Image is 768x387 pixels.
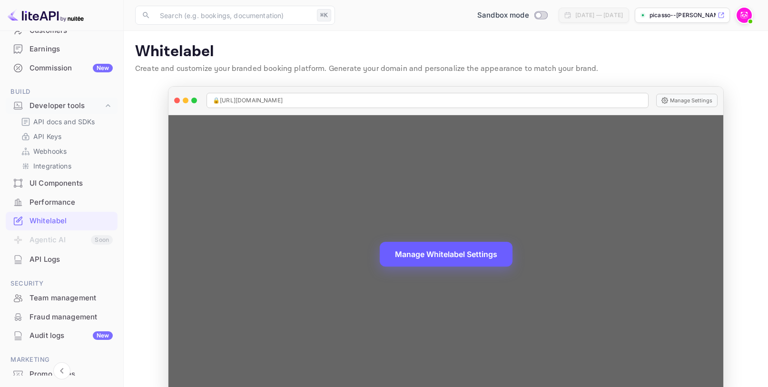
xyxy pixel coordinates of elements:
[650,11,716,20] p: picasso--[PERSON_NAME]--6gix...
[6,355,118,365] span: Marketing
[30,293,113,304] div: Team management
[575,11,623,20] div: [DATE] — [DATE]
[6,174,118,193] div: UI Components
[30,178,113,189] div: UI Components
[213,96,283,105] span: 🔒 [URL][DOMAIN_NAME]
[6,289,118,307] a: Team management
[6,250,118,268] a: API Logs
[33,131,61,141] p: API Keys
[30,312,113,323] div: Fraud management
[30,254,113,265] div: API Logs
[6,174,118,192] a: UI Components
[6,327,118,344] a: Audit logsNew
[737,8,752,23] img: Picasso “Picasso”
[30,100,103,111] div: Developer tools
[30,216,113,227] div: Whitelabel
[6,40,118,59] div: Earnings
[477,10,529,21] span: Sandbox mode
[6,365,118,383] a: Promo codes
[6,308,118,326] a: Fraud management
[656,94,718,107] button: Manage Settings
[21,117,110,127] a: API docs and SDKs
[6,87,118,97] span: Build
[17,115,114,129] div: API docs and SDKs
[6,327,118,345] div: Audit logsNew
[6,278,118,289] span: Security
[21,146,110,156] a: Webhooks
[6,193,118,211] a: Performance
[17,144,114,158] div: Webhooks
[33,117,95,127] p: API docs and SDKs
[17,129,114,143] div: API Keys
[53,362,70,379] button: Collapse navigation
[6,250,118,269] div: API Logs
[30,197,113,208] div: Performance
[33,161,71,171] p: Integrations
[6,212,118,229] a: Whitelabel
[6,98,118,114] div: Developer tools
[30,44,113,55] div: Earnings
[6,193,118,212] div: Performance
[6,59,118,78] div: CommissionNew
[135,42,757,61] p: Whitelabel
[6,308,118,327] div: Fraud management
[317,9,331,21] div: ⌘K
[8,8,84,23] img: LiteAPI logo
[30,330,113,341] div: Audit logs
[6,21,118,39] a: Customers
[93,331,113,340] div: New
[6,289,118,308] div: Team management
[30,63,113,74] div: Commission
[473,10,551,21] div: Switch to Production mode
[21,131,110,141] a: API Keys
[6,59,118,77] a: CommissionNew
[33,146,67,156] p: Webhooks
[30,369,113,380] div: Promo codes
[154,6,313,25] input: Search (e.g. bookings, documentation)
[21,161,110,171] a: Integrations
[380,242,512,267] button: Manage Whitelabel Settings
[6,40,118,58] a: Earnings
[6,365,118,384] div: Promo codes
[93,64,113,72] div: New
[17,159,114,173] div: Integrations
[6,212,118,230] div: Whitelabel
[135,63,757,75] p: Create and customize your branded booking platform. Generate your domain and personalize the appe...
